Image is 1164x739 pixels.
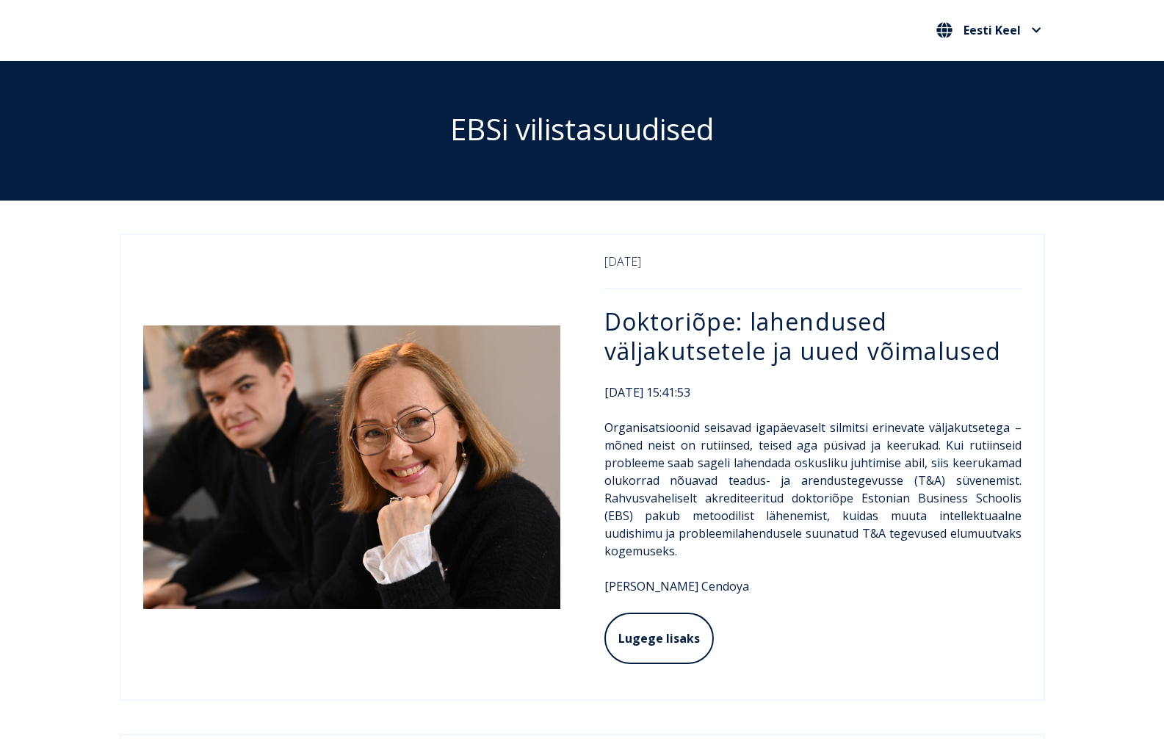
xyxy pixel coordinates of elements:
time: [DATE] 15:41:53 [604,383,1022,401]
span: EBSi vilistasuudised [450,109,714,149]
span: Eesti Keel [964,24,1021,36]
p: Organisatsioonid seisavad igapäevaselt silmitsi erinevate väljakutsetega – mõned neist on rutiins... [604,419,1022,560]
button: Eesti Keel [933,18,1045,42]
a: [PERSON_NAME] Cendoya [604,578,749,594]
a: [DATE] [604,253,641,270]
nav: Vali oma keel [933,18,1045,43]
a: Lugege lisaks [604,613,714,664]
a: Doktoriõpe: lahendused väljakutsetele ja uued võimalused [604,306,1002,367]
